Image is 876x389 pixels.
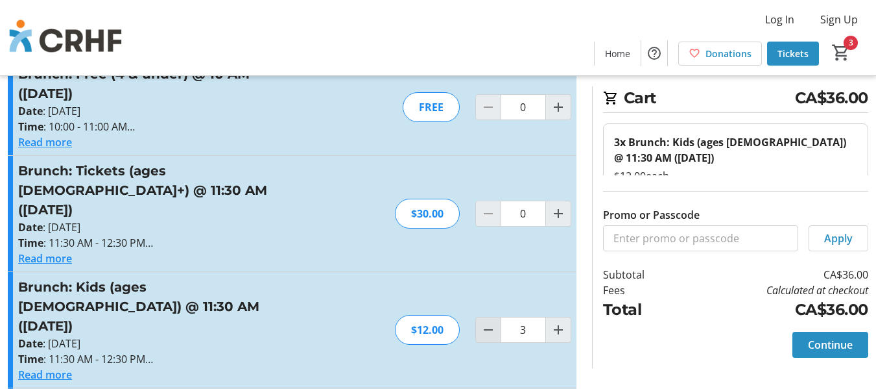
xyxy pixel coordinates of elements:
td: Calculated at checkout [680,282,868,298]
button: Increment by one [546,318,571,342]
div: $12.00 [395,315,460,345]
div: FREE [403,92,460,122]
button: Help [641,40,667,66]
h3: Brunch: Tickets (ages [DEMOGRAPHIC_DATA]+) @ 11:30 AM ([DATE]) [18,161,302,220]
td: CA$36.00 [680,267,868,282]
input: Brunch: Free (4 & under) @ 10 AM (Sunday, Nov. 16) Quantity [501,94,546,120]
p: : 11:30 AM - 12:30 PM [18,351,302,367]
button: Continue [792,332,868,358]
button: Log In [755,9,805,30]
div: 3x Brunch: Kids (ages [DEMOGRAPHIC_DATA]) @ 11:30 AM ([DATE]) [614,134,857,166]
p: : 11:30 AM - 12:30 PM [18,235,302,251]
span: Home [605,47,630,60]
td: CA$36.00 [680,298,868,321]
label: Promo or Passcode [603,207,700,223]
td: Fees [603,282,680,298]
span: CA$36.00 [795,86,868,110]
img: Chinook Regional Hospital Foundation's Logo [8,5,123,70]
strong: Time [18,119,43,134]
span: Tickets [777,47,809,60]
div: $12.00 each [614,168,857,184]
p: : [DATE] [18,336,302,351]
a: Home [595,42,641,66]
h3: Brunch: Free (4 & under) @ 10 AM ([DATE]) [18,64,302,103]
p: : 10:00 - 11:00 AM [18,119,302,134]
h2: Cart [603,86,868,113]
div: $30.00 [395,199,460,229]
span: Donations [705,47,752,60]
strong: Date [18,336,43,351]
button: Apply [809,225,868,251]
p: : [DATE] [18,220,302,235]
input: Enter promo or passcode [603,225,798,251]
button: Cart [829,41,853,64]
input: Brunch: Kids (ages 5-11) @ 11:30 AM (Sunday, Nov. 16) Quantity [501,317,546,343]
td: Total [603,298,680,321]
input: Brunch: Tickets (ages 12+) @ 11:30 AM (Sunday, Nov. 16) Quantity [501,201,546,227]
button: Read more [18,134,72,150]
strong: Date [18,220,43,234]
strong: Time [18,352,43,366]
button: Increment by one [546,201,571,226]
button: Read more [18,367,72,383]
span: Log In [765,12,794,27]
a: Tickets [767,42,819,66]
span: Apply [824,231,853,246]
button: Sign Up [810,9,868,30]
td: Subtotal [603,267,680,282]
span: Continue [808,337,853,353]
button: Increment by one [546,95,571,119]
strong: Date [18,104,43,118]
a: Donations [678,42,762,66]
p: : [DATE] [18,103,302,119]
span: Sign Up [820,12,858,27]
strong: Time [18,236,43,250]
h3: Brunch: Kids (ages [DEMOGRAPHIC_DATA]) @ 11:30 AM ([DATE]) [18,277,302,336]
button: Read more [18,251,72,266]
button: Decrement by one [476,318,501,342]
